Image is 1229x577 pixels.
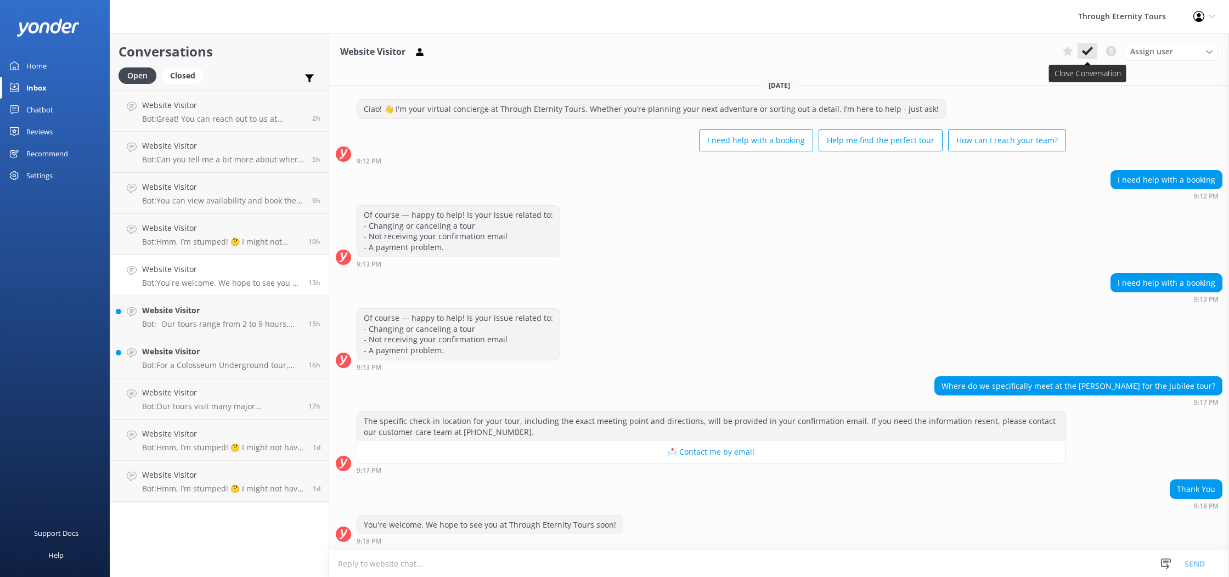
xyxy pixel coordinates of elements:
span: Sep 28 2025 05:51pm (UTC +02:00) Europe/Amsterdam [308,401,320,411]
div: Sep 28 2025 09:13pm (UTC +02:00) Europe/Amsterdam [357,363,560,371]
a: Website VisitorBot:You're welcome. We hope to see you at Through Eternity Tours soon!13h [110,255,329,296]
div: Closed [162,67,204,84]
a: Website VisitorBot:Hmm, I’m stumped! 🤔 I might not have the answer to that one, but our amazing t... [110,461,329,502]
strong: 9:12 PM [1194,193,1219,200]
a: Website VisitorBot:For a Colosseum Underground tour, you can consider the "Private Colosseum Unde... [110,337,329,378]
p: Bot: Hmm, I’m stumped! 🤔 I might not have the answer to that one, but our amazing team definitely... [142,443,305,452]
p: Bot: Hmm, I’m stumped! 🤔 I might not have the answer to that one, but our amazing team definitely... [142,237,300,247]
a: Open [119,69,162,81]
div: Where do we specifically meet at the [PERSON_NAME] for the Jubilee tour? [935,377,1222,395]
span: Sep 28 2025 01:16am (UTC +02:00) Europe/Amsterdam [313,484,320,493]
h3: Website Visitor [340,45,405,59]
p: Bot: Can you tell me a bit more about where you are going? We have an amazing array of group and ... [142,155,304,165]
strong: 9:18 PM [1194,503,1219,510]
div: You're welcome. We hope to see you at Through Eternity Tours soon! [357,516,623,534]
button: Help me find the perfect tour [819,129,943,151]
div: Of course — happy to help! Is your issue related to: - Changing or canceling a tour - Not receivi... [357,309,560,359]
div: Recommend [26,143,68,165]
a: Website VisitorBot:Our tours visit many major [DEMOGRAPHIC_DATA] in [GEOGRAPHIC_DATA], but access... [110,378,329,420]
div: Sep 28 2025 09:13pm (UTC +02:00) Europe/Amsterdam [357,260,560,268]
div: Sep 28 2025 09:17pm (UTC +02:00) Europe/Amsterdam [934,398,1222,406]
p: Bot: Our tours visit many major [DEMOGRAPHIC_DATA] in [GEOGRAPHIC_DATA], but access to the [GEOGR... [142,401,300,411]
strong: 9:18 PM [357,538,381,545]
h4: Website Visitor [142,222,300,234]
div: Open [119,67,156,84]
span: Assign user [1130,46,1173,58]
p: Bot: You can view availability and book the Essential Venice Tour directly online at [URL][DOMAIN... [142,196,304,206]
span: Sep 28 2025 07:50pm (UTC +02:00) Europe/Amsterdam [308,319,320,329]
div: Inbox [26,77,47,99]
div: Help [48,544,64,566]
img: yonder-white-logo.png [16,19,80,37]
h2: Conversations [119,41,320,62]
div: Reviews [26,121,53,143]
p: Bot: - Our tours range from 2 to 9 hours, depending on the experience you choose. - For specific ... [142,319,300,329]
strong: 9:17 PM [357,467,381,474]
div: The specific check-in location for your tour, including the exact meeting point and directions, w... [357,412,1065,441]
span: Sep 29 2025 12:36am (UTC +02:00) Europe/Amsterdam [308,237,320,246]
p: Bot: Hmm, I’m stumped! 🤔 I might not have the answer to that one, but our amazing team definitely... [142,484,305,494]
strong: 9:13 PM [357,261,381,268]
h4: Website Visitor [142,387,300,399]
h4: Website Visitor [142,469,305,481]
strong: 9:13 PM [1194,296,1219,303]
div: I need help with a booking [1111,274,1222,292]
div: Sep 28 2025 09:18pm (UTC +02:00) Europe/Amsterdam [1170,502,1222,510]
div: Sep 28 2025 09:13pm (UTC +02:00) Europe/Amsterdam [1110,295,1222,303]
div: Sep 28 2025 09:12pm (UTC +02:00) Europe/Amsterdam [357,157,1066,165]
span: Sep 29 2025 01:34am (UTC +02:00) Europe/Amsterdam [312,196,320,205]
button: I need help with a booking [699,129,813,151]
a: Website VisitorBot:Hmm, I’m stumped! 🤔 I might not have the answer to that one, but our amazing t... [110,214,329,255]
a: Website VisitorBot:- Our tours range from 2 to 9 hours, depending on the experience you choose. -... [110,296,329,337]
span: Sep 28 2025 09:18pm (UTC +02:00) Europe/Amsterdam [308,278,320,287]
div: Assign User [1125,43,1218,60]
div: Of course — happy to help! Is your issue related to: - Changing or canceling a tour - Not receivi... [357,206,560,256]
div: Home [26,55,47,77]
div: Sep 28 2025 09:12pm (UTC +02:00) Europe/Amsterdam [1110,192,1222,200]
h4: Website Visitor [142,99,304,111]
p: Bot: You're welcome. We hope to see you at Through Eternity Tours soon! [142,278,300,288]
a: Website VisitorBot:Hmm, I’m stumped! 🤔 I might not have the answer to that one, but our amazing t... [110,420,329,461]
p: Bot: For a Colosseum Underground tour, you can consider the "Private Colosseum Underground Tour w... [142,360,300,370]
span: Sep 28 2025 07:49am (UTC +02:00) Europe/Amsterdam [313,443,320,452]
h4: Website Visitor [142,346,300,358]
span: [DATE] [762,81,797,90]
div: I need help with a booking [1111,171,1222,189]
a: Website VisitorBot:Can you tell me a bit more about where you are going? We have an amazing array... [110,132,329,173]
div: Ciao! 👋 I'm your virtual concierge at Through Eternity Tours. Whether you’re planning your next a... [357,100,945,118]
h4: Website Visitor [142,181,304,193]
a: Closed [162,69,209,81]
span: Sep 29 2025 08:15am (UTC +02:00) Europe/Amsterdam [312,114,320,123]
h4: Website Visitor [142,428,305,440]
div: Settings [26,165,53,186]
strong: 9:12 PM [357,158,381,165]
div: Support Docs [34,522,78,544]
div: Thank You [1170,480,1222,499]
button: 📩 Contact me by email [357,441,1065,463]
h4: Website Visitor [142,304,300,316]
strong: 9:13 PM [357,364,381,371]
a: Website VisitorBot:Great! You can reach out to us at [EMAIL_ADDRESS][DOMAIN_NAME]. Our team will ... [110,90,329,132]
a: Website VisitorBot:You can view availability and book the Essential Venice Tour directly online a... [110,173,329,214]
h4: Website Visitor [142,263,300,275]
button: How can I reach your team? [948,129,1066,151]
div: Chatbot [26,99,53,121]
div: Sep 28 2025 09:17pm (UTC +02:00) Europe/Amsterdam [357,466,1066,474]
div: Sep 28 2025 09:18pm (UTC +02:00) Europe/Amsterdam [357,537,623,545]
span: Sep 28 2025 06:44pm (UTC +02:00) Europe/Amsterdam [308,360,320,370]
strong: 9:17 PM [1194,399,1219,406]
p: Bot: Great! You can reach out to us at [EMAIL_ADDRESS][DOMAIN_NAME]. Our team will be happy to as... [142,114,304,124]
span: Sep 29 2025 05:46am (UTC +02:00) Europe/Amsterdam [312,155,320,164]
h4: Website Visitor [142,140,304,152]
